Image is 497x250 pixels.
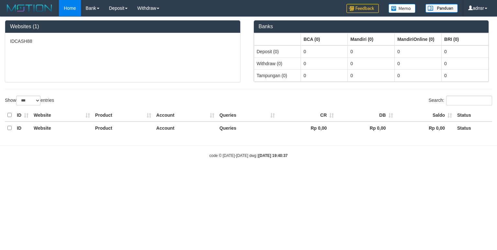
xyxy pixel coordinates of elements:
th: Website [31,122,93,134]
th: Group: activate to sort column ascending [442,33,489,45]
td: 0 [301,45,348,58]
img: MOTION_logo.png [5,3,54,13]
th: Product [93,109,154,122]
th: Status [455,122,492,134]
th: Group: activate to sort column ascending [395,33,442,45]
td: 0 [348,45,395,58]
th: Group: activate to sort column ascending [254,33,301,45]
th: Rp 0,00 [396,122,455,134]
th: Account [154,122,217,134]
th: Queries [217,122,277,134]
th: Status [455,109,492,122]
th: Website [31,109,93,122]
strong: [DATE] 19:40:37 [258,153,288,158]
td: 0 [301,57,348,69]
th: DB [336,109,395,122]
th: ID [14,109,31,122]
th: Queries [217,109,277,122]
td: Tampungan (0) [254,69,301,81]
th: Account [154,109,217,122]
th: Rp 0,00 [336,122,395,134]
img: Button%20Memo.svg [389,4,416,13]
td: 0 [395,45,442,58]
input: Search: [446,96,492,105]
select: Showentries [16,96,40,105]
th: Group: activate to sort column ascending [301,33,348,45]
th: Saldo [396,109,455,122]
small: code © [DATE]-[DATE] dwg | [209,153,288,158]
h3: Websites (1) [10,24,235,30]
th: Product [93,122,154,134]
th: Rp 0,00 [277,122,336,134]
td: 0 [301,69,348,81]
td: 0 [395,57,442,69]
td: 0 [348,69,395,81]
th: Group: activate to sort column ascending [348,33,395,45]
th: ID [14,122,31,134]
p: IDCASH88 [10,38,235,44]
label: Search: [429,96,492,105]
h3: Banks [259,24,484,30]
th: CR [277,109,336,122]
img: Feedback.jpg [346,4,379,13]
td: 0 [348,57,395,69]
img: panduan.png [425,4,458,13]
td: 0 [442,57,489,69]
label: Show entries [5,96,54,105]
td: 0 [442,69,489,81]
td: Deposit (0) [254,45,301,58]
td: Withdraw (0) [254,57,301,69]
td: 0 [395,69,442,81]
td: 0 [442,45,489,58]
